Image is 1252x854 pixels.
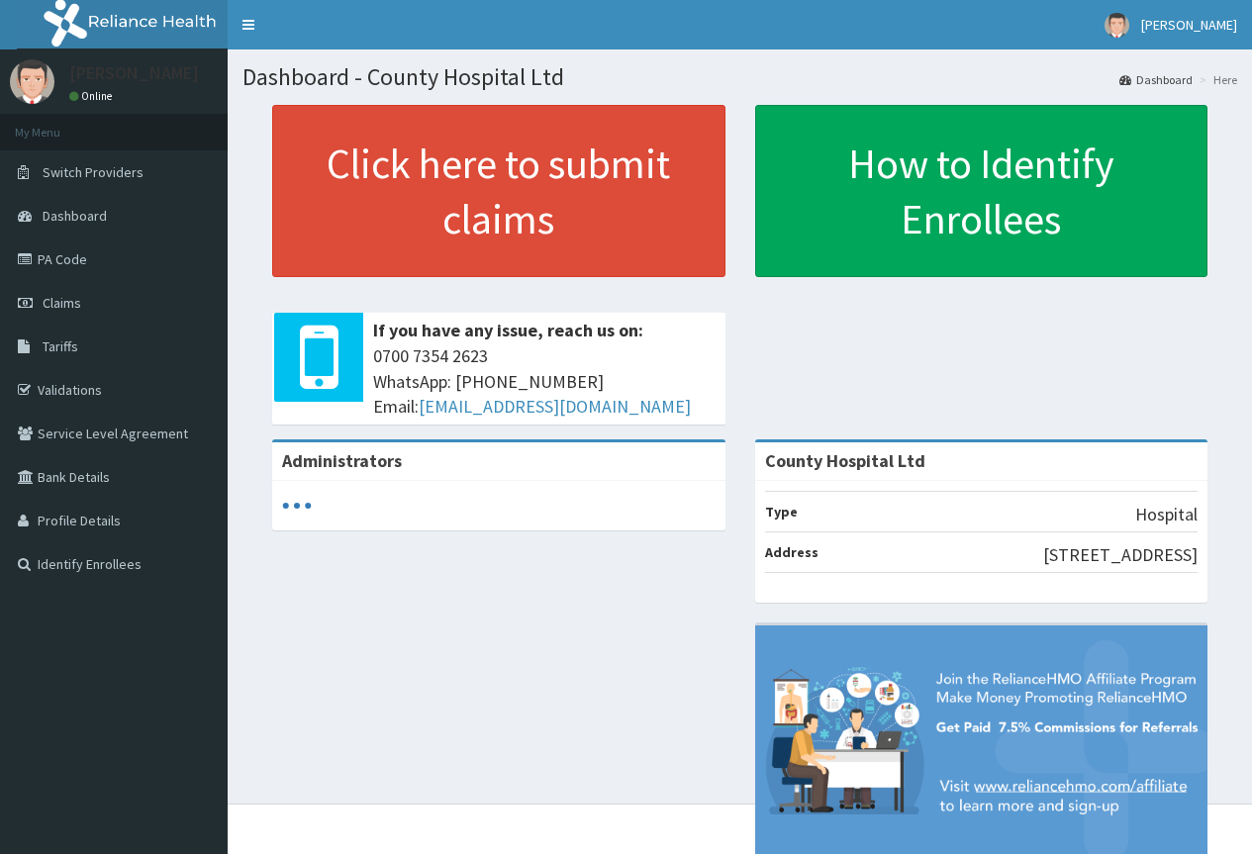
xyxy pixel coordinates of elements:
img: User Image [1105,13,1129,38]
li: Here [1195,71,1237,88]
span: 0700 7354 2623 WhatsApp: [PHONE_NUMBER] Email: [373,343,716,420]
a: Click here to submit claims [272,105,725,277]
b: Address [765,543,819,561]
img: User Image [10,59,54,104]
span: Tariffs [43,337,78,355]
a: How to Identify Enrollees [755,105,1208,277]
span: [PERSON_NAME] [1141,16,1237,34]
span: Dashboard [43,207,107,225]
span: Switch Providers [43,163,144,181]
b: Administrators [282,449,402,472]
a: Online [69,89,117,103]
p: [STREET_ADDRESS] [1043,542,1198,568]
strong: County Hospital Ltd [765,449,925,472]
svg: audio-loading [282,491,312,521]
a: [EMAIL_ADDRESS][DOMAIN_NAME] [419,395,691,418]
p: Hospital [1135,502,1198,527]
span: Claims [43,294,81,312]
h1: Dashboard - County Hospital Ltd [242,64,1237,90]
p: [PERSON_NAME] [69,64,199,82]
a: Dashboard [1119,71,1193,88]
b: If you have any issue, reach us on: [373,319,643,341]
b: Type [765,503,798,521]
